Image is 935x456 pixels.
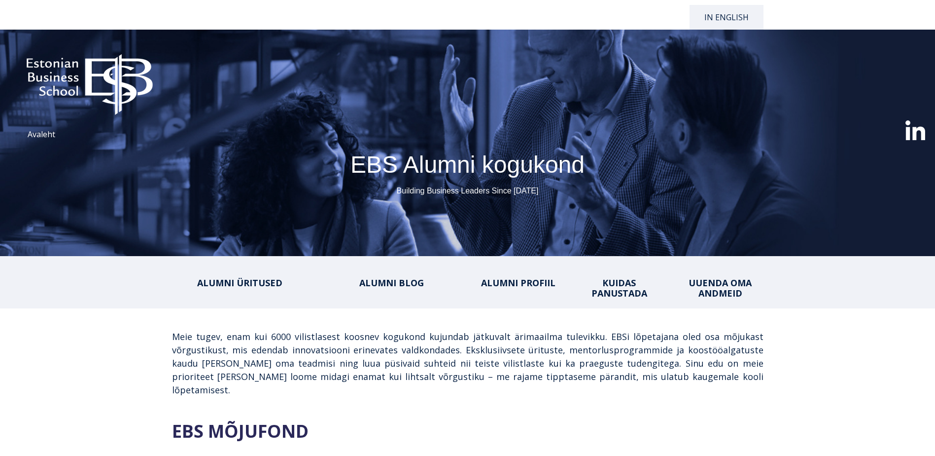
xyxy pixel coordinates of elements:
a: In English [690,5,763,30]
img: linkedin-xxl [905,120,925,140]
h2: EBS MÕJUFOND [172,421,763,442]
img: ebs_logo2016_white-1 [10,39,169,120]
span: Building Business Leaders Since [DATE] [397,187,539,195]
a: ALUMNI PROFIIL [481,277,555,289]
a: UUENDA OMA ANDMEID [689,277,752,299]
span: EBS Alumni kogukond [350,152,585,178]
span: Meie tugev, enam kui 6000 vilistlasest koosnev kogukond kujundab jätkuvalt ärimaailma tulevikku. ... [172,331,763,396]
a: ALUMNI ÜRITUSED [197,277,282,289]
a: Avaleht [28,129,55,140]
a: KUIDAS PANUSTADA [591,277,647,299]
a: ALUMNI BLOG [359,277,424,289]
